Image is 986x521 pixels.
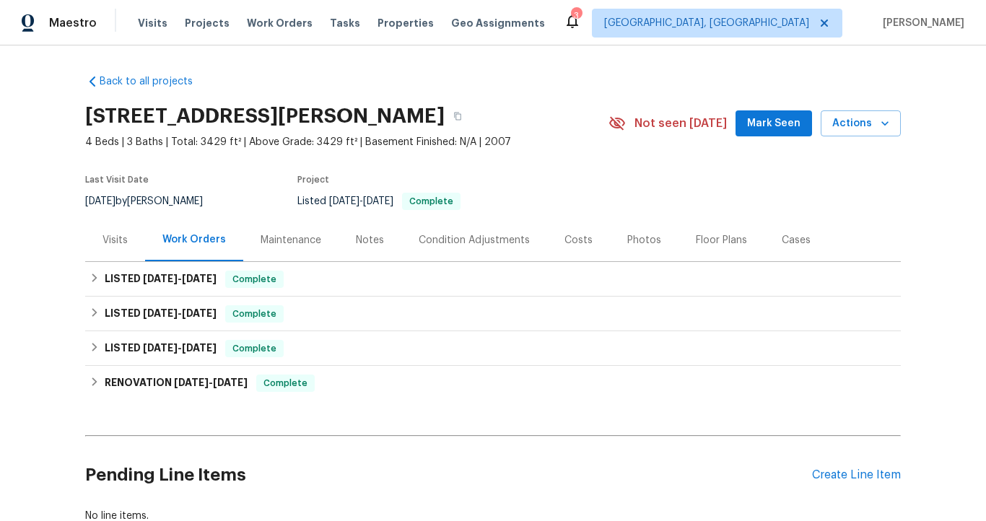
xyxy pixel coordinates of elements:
[143,343,178,353] span: [DATE]
[143,308,217,318] span: -
[85,196,115,206] span: [DATE]
[105,340,217,357] h6: LISTED
[138,16,167,30] span: Visits
[736,110,812,137] button: Mark Seen
[85,262,901,297] div: LISTED [DATE]-[DATE]Complete
[571,9,581,23] div: 3
[174,377,209,388] span: [DATE]
[877,16,964,30] span: [PERSON_NAME]
[356,233,384,248] div: Notes
[297,175,329,184] span: Project
[329,196,393,206] span: -
[564,233,593,248] div: Costs
[85,74,224,89] a: Back to all projects
[403,197,459,206] span: Complete
[102,233,128,248] div: Visits
[782,233,811,248] div: Cases
[85,297,901,331] div: LISTED [DATE]-[DATE]Complete
[182,343,217,353] span: [DATE]
[363,196,393,206] span: [DATE]
[634,116,727,131] span: Not seen [DATE]
[85,135,608,149] span: 4 Beds | 3 Baths | Total: 3429 ft² | Above Grade: 3429 ft² | Basement Finished: N/A | 2007
[258,376,313,390] span: Complete
[627,233,661,248] div: Photos
[85,331,901,366] div: LISTED [DATE]-[DATE]Complete
[832,115,889,133] span: Actions
[227,307,282,321] span: Complete
[85,109,445,123] h2: [STREET_ADDRESS][PERSON_NAME]
[297,196,461,206] span: Listed
[445,103,471,129] button: Copy Address
[49,16,97,30] span: Maestro
[330,18,360,28] span: Tasks
[227,272,282,286] span: Complete
[451,16,545,30] span: Geo Assignments
[185,16,230,30] span: Projects
[821,110,901,137] button: Actions
[329,196,359,206] span: [DATE]
[85,193,220,210] div: by [PERSON_NAME]
[85,366,901,400] div: RENOVATION [DATE]-[DATE]Complete
[85,442,812,509] h2: Pending Line Items
[105,375,248,392] h6: RENOVATION
[227,341,282,356] span: Complete
[604,16,809,30] span: [GEOGRAPHIC_DATA], [GEOGRAPHIC_DATA]
[213,377,248,388] span: [DATE]
[182,308,217,318] span: [DATE]
[419,233,530,248] div: Condition Adjustments
[162,232,226,247] div: Work Orders
[143,343,217,353] span: -
[105,271,217,288] h6: LISTED
[182,273,217,284] span: [DATE]
[812,468,901,482] div: Create Line Item
[378,16,434,30] span: Properties
[143,273,178,284] span: [DATE]
[105,305,217,323] h6: LISTED
[143,308,178,318] span: [DATE]
[261,233,321,248] div: Maintenance
[696,233,747,248] div: Floor Plans
[85,175,149,184] span: Last Visit Date
[247,16,313,30] span: Work Orders
[143,273,217,284] span: -
[747,115,800,133] span: Mark Seen
[174,377,248,388] span: -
